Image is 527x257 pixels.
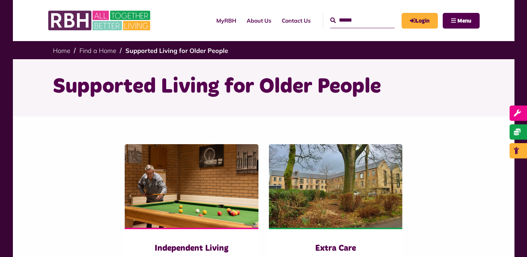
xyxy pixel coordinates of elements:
a: Home [53,47,70,55]
h3: Independent Living [139,243,244,254]
a: Find a Home [79,47,116,55]
img: Littleborough February 2024 Colour Edit (6) [269,144,402,228]
img: SAZMEDIA RBH 23FEB2024 146 [125,144,258,228]
img: RBH [48,7,152,34]
a: MyRBH [211,11,241,30]
h1: Supported Living for Older People [53,73,474,100]
a: Supported Living for Older People [125,47,228,55]
a: MyRBH [402,13,438,29]
h3: Extra Care [283,243,388,254]
button: Navigation [443,13,480,29]
a: Contact Us [277,11,316,30]
span: Menu [457,18,471,24]
a: About Us [241,11,277,30]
